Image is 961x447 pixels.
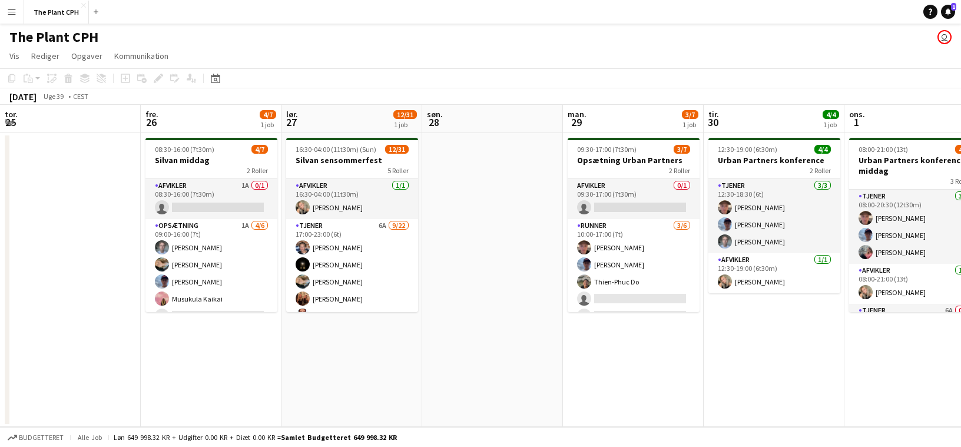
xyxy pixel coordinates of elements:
app-card-role: Afvikler1/116:30-04:00 (11t30m)[PERSON_NAME] [286,179,418,219]
div: CEST [73,92,88,101]
a: Vis [5,48,24,64]
span: 12/31 [393,110,417,119]
span: ons. [849,109,865,120]
span: tor. [5,109,18,120]
app-card-role: Afvikler0/109:30-17:00 (7t30m) [568,179,700,219]
a: Opgaver [67,48,107,64]
span: 3/7 [682,110,698,119]
div: Løn 649 998.32 KR + Udgifter 0.00 KR + Diæt 0.00 KR = [114,433,397,442]
span: Budgetteret [19,433,64,442]
span: 28 [425,115,443,129]
h3: Silvan sensommerfest [286,155,418,165]
span: 12:30-19:00 (6t30m) [718,145,777,154]
span: 2 Roller [247,166,268,175]
span: fre. [145,109,158,120]
app-user-avatar: Magnus Pedersen [937,30,952,44]
div: 1 job [823,120,839,129]
app-job-card: 09:30-17:00 (7t30m)3/7Opsætning Urban Partners2 RollerAfvikler0/109:30-17:00 (7t30m) Runner3/610:... [568,138,700,312]
span: 1 [847,115,865,129]
span: Uge 39 [39,92,68,101]
span: 27 [284,115,298,129]
span: tir. [708,109,719,120]
button: Budgetteret [6,431,65,444]
span: 29 [566,115,586,129]
app-card-role: Afvikler1A0/108:30-16:00 (7t30m) [145,179,277,219]
span: 4/7 [260,110,276,119]
span: 2 Roller [669,166,690,175]
span: 3/7 [674,145,690,154]
span: lør. [286,109,298,120]
h1: The Plant CPH [9,28,98,46]
h3: Opsætning Urban Partners [568,155,700,165]
span: 2 Roller [810,166,831,175]
app-card-role: Opsætning1A4/609:00-16:00 (7t)[PERSON_NAME][PERSON_NAME][PERSON_NAME]Musukula Kaikai [145,219,277,345]
app-job-card: 16:30-04:00 (11t30m) (Sun)12/31Silvan sensommerfest5 RollerAfvikler1/116:30-04:00 (11t30m)[PERSON... [286,138,418,312]
span: 5 Roller [387,166,409,175]
span: 08:30-16:00 (7t30m) [155,145,214,154]
span: 08:00-21:00 (13t) [859,145,908,154]
span: Vis [9,51,19,61]
span: 4/7 [251,145,268,154]
span: Alle job [75,433,104,442]
span: 4/4 [823,110,839,119]
span: Samlet budgetteret 649 998.32 KR [281,433,397,442]
span: søn. [427,109,443,120]
a: Rediger [26,48,64,64]
a: 1 [941,5,955,19]
app-card-role: Runner3/610:00-17:00 (7t)[PERSON_NAME][PERSON_NAME]Thien-Phuc Do [568,219,700,345]
h3: Urban Partners konference [708,155,840,165]
span: Kommunikation [114,51,168,61]
div: 1 job [394,120,416,129]
app-card-role: Afvikler1/112:30-19:00 (6t30m)[PERSON_NAME] [708,253,840,293]
span: Rediger [31,51,59,61]
span: 25 [3,115,18,129]
span: man. [568,109,586,120]
app-job-card: 08:30-16:00 (7t30m)4/7Silvan middag2 RollerAfvikler1A0/108:30-16:00 (7t30m) Opsætning1A4/609:00-1... [145,138,277,312]
span: 09:30-17:00 (7t30m) [577,145,637,154]
span: 1 [951,3,956,11]
span: 16:30-04:00 (11t30m) (Sun) [296,145,376,154]
h3: Silvan middag [145,155,277,165]
a: Kommunikation [110,48,173,64]
app-card-role: Tjener3/312:30-18:30 (6t)[PERSON_NAME][PERSON_NAME][PERSON_NAME] [708,179,840,253]
span: Opgaver [71,51,102,61]
span: 4/4 [814,145,831,154]
span: 12/31 [385,145,409,154]
span: 26 [144,115,158,129]
app-job-card: 12:30-19:00 (6t30m)4/4Urban Partners konference2 RollerTjener3/312:30-18:30 (6t)[PERSON_NAME][PER... [708,138,840,293]
button: The Plant CPH [24,1,89,24]
span: 30 [707,115,719,129]
div: 1 job [260,120,276,129]
div: 1 job [682,120,698,129]
div: [DATE] [9,91,37,102]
